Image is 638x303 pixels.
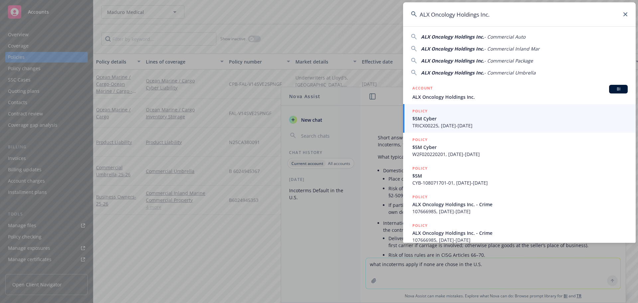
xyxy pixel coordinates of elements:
span: ALX Oncology Holdings Inc. [421,58,484,64]
span: - Commercial Umbrella [484,70,536,76]
a: POLICYALX Oncology Holdings Inc. - Crime107666985, [DATE]-[DATE] [403,190,636,219]
span: W2F020220201, [DATE]-[DATE] [412,151,628,158]
a: POLICY$5M CyberW2F020220201, [DATE]-[DATE] [403,133,636,161]
h5: POLICY [412,194,428,200]
h5: POLICY [412,108,428,114]
h5: POLICY [412,222,428,229]
span: - Commercial Auto [484,34,525,40]
h5: POLICY [412,165,428,172]
span: $5M [412,172,628,179]
span: $5M Cyber [412,115,628,122]
span: ALX Oncology Holdings Inc. - Crime [412,229,628,236]
span: ALX Oncology Holdings Inc. [421,46,484,52]
span: TRICX00225, [DATE]-[DATE] [412,122,628,129]
a: POLICY$5MCYB-108071701-01, [DATE]-[DATE] [403,161,636,190]
span: 107666985, [DATE]-[DATE] [412,208,628,215]
span: ALX Oncology Holdings Inc. [412,93,628,100]
span: ALX Oncology Holdings Inc. [421,34,484,40]
input: Search... [403,2,636,26]
a: POLICYALX Oncology Holdings Inc. - Crime107666985, [DATE]-[DATE] [403,219,636,247]
a: ACCOUNTBIALX Oncology Holdings Inc. [403,81,636,104]
span: 107666985, [DATE]-[DATE] [412,236,628,243]
span: BI [612,86,625,92]
span: CYB-108071701-01, [DATE]-[DATE] [412,179,628,186]
h5: POLICY [412,136,428,143]
span: - Commercial Package [484,58,533,64]
span: ALX Oncology Holdings Inc. - Crime [412,201,628,208]
span: - Commercial Inland Mar [484,46,540,52]
span: $5M Cyber [412,144,628,151]
span: ALX Oncology Holdings Inc. [421,70,484,76]
h5: ACCOUNT [412,85,433,93]
a: POLICY$5M CyberTRICX00225, [DATE]-[DATE] [403,104,636,133]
